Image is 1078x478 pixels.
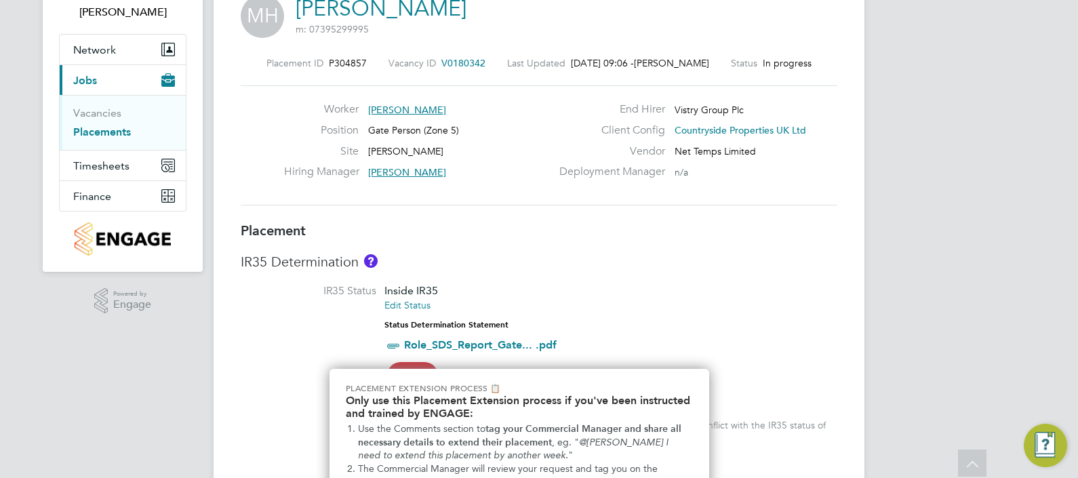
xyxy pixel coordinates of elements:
[388,57,436,69] label: Vacancy ID
[59,222,186,256] a: Go to home page
[1024,424,1067,467] button: Engage Resource Center
[368,104,446,116] span: [PERSON_NAME]
[241,368,376,382] label: IR35 Risk
[368,124,459,136] span: Gate Person (Zone 5)
[731,57,757,69] label: Status
[329,57,367,69] span: P304857
[551,123,665,138] label: Client Config
[507,57,565,69] label: Last Updated
[364,254,378,268] button: About IR35
[284,123,359,138] label: Position
[675,104,744,116] span: Vistry Group Plc
[113,299,151,311] span: Engage
[384,320,508,330] strong: Status Determination Statement
[266,57,323,69] label: Placement ID
[368,145,443,157] span: [PERSON_NAME]
[571,57,634,69] span: [DATE] 09:06 -
[404,338,557,351] a: Role_SDS_Report_Gate... .pdf
[675,166,688,178] span: n/a
[358,423,684,448] strong: tag your Commercial Manager and share all necessary details to extend their placement
[358,423,485,435] span: Use the Comments section to
[284,102,359,117] label: Worker
[384,284,438,297] span: Inside IR35
[552,437,579,448] span: , eg. "
[387,362,438,389] span: High
[675,145,756,157] span: Net Temps Limited
[384,299,431,311] a: Edit Status
[346,382,693,394] p: Placement Extension Process 📋
[358,437,671,462] em: @[PERSON_NAME] I need to extend this placement by another week.
[73,74,97,87] span: Jobs
[551,144,665,159] label: Vendor
[441,57,485,69] span: V0180342
[73,190,111,203] span: Finance
[73,43,116,56] span: Network
[241,284,376,298] label: IR35 Status
[284,144,359,159] label: Site
[73,159,129,172] span: Timesheets
[75,222,170,256] img: countryside-properties-logo-retina.png
[241,253,837,271] h3: IR35 Determination
[675,124,806,136] span: Countryside Properties UK Ltd
[241,222,306,239] b: Placement
[73,125,131,138] a: Placements
[73,106,121,119] a: Vacancies
[568,450,573,461] span: "
[113,288,151,300] span: Powered by
[551,102,665,117] label: End Hirer
[634,57,709,69] span: [PERSON_NAME]
[551,165,665,179] label: Deployment Manager
[763,57,812,69] span: In progress
[346,394,693,420] h2: Only use this Placement Extension process if you've been instructed and trained by ENGAGE:
[59,4,186,20] span: Andy Manley
[296,23,369,35] span: m: 07395299995
[284,165,359,179] label: Hiring Manager
[368,166,446,178] span: [PERSON_NAME]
